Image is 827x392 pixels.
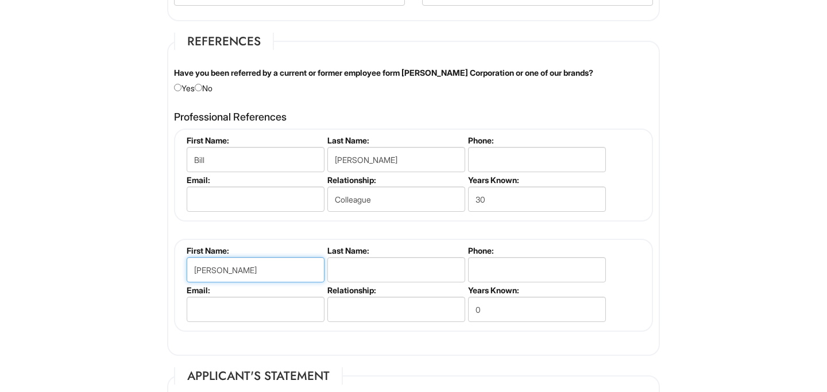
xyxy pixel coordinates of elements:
[174,67,593,79] label: Have you been referred by a current or former employee form [PERSON_NAME] Corporation or one of o...
[468,285,604,295] label: Years Known:
[187,285,323,295] label: Email:
[468,175,604,185] label: Years Known:
[174,367,343,385] legend: Applicant's Statement
[468,246,604,255] label: Phone:
[187,175,323,185] label: Email:
[468,135,604,145] label: Phone:
[187,135,323,145] label: First Name:
[187,246,323,255] label: First Name:
[174,33,274,50] legend: References
[165,67,662,94] div: Yes No
[174,111,653,123] h4: Professional References
[327,175,463,185] label: Relationship:
[327,285,463,295] label: Relationship:
[327,246,463,255] label: Last Name:
[327,135,463,145] label: Last Name:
